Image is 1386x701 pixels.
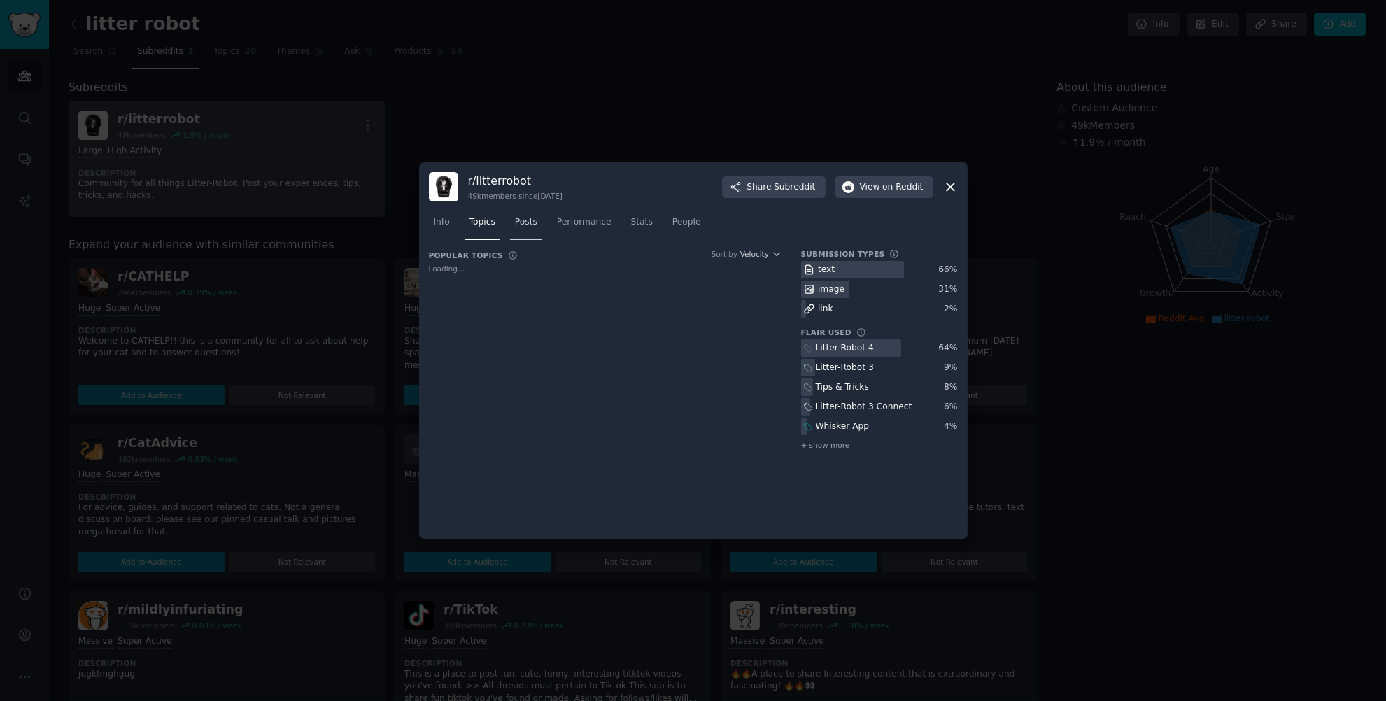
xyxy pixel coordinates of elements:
div: 66 % [938,264,957,276]
div: Loading... [429,264,782,274]
div: 9 % [944,362,957,374]
span: Topics [469,216,495,229]
h3: r/ litterrobot [468,174,563,188]
img: litterrobot [429,172,458,201]
span: Info [434,216,450,229]
button: Velocity [740,249,782,259]
button: Viewon Reddit [835,176,933,199]
div: 4 % [944,420,957,433]
a: Posts [510,211,542,240]
h3: Submission Types [801,249,885,259]
div: text [818,264,835,276]
span: Posts [515,216,537,229]
button: ShareSubreddit [722,176,825,199]
span: Share [747,181,815,194]
div: 8 % [944,381,957,394]
a: Performance [552,211,616,240]
a: Info [429,211,455,240]
div: Litter-Robot 3 Connect [816,401,912,413]
span: on Reddit [882,181,923,194]
span: Performance [557,216,611,229]
div: 49k members since [DATE] [468,191,563,201]
a: People [667,211,706,240]
span: + show more [801,440,850,450]
a: Topics [465,211,500,240]
div: 6 % [944,401,957,413]
span: People [672,216,701,229]
a: Stats [626,211,658,240]
span: Velocity [740,249,769,259]
div: Litter-Robot 4 [816,342,874,355]
div: Whisker App [816,420,870,433]
h3: Popular Topics [429,250,503,260]
div: Sort by [712,249,738,259]
div: Tips & Tricks [816,381,869,394]
span: Subreddit [774,181,815,194]
h3: Flair Used [801,327,851,337]
span: Stats [631,216,653,229]
div: Litter-Robot 3 [816,362,874,374]
span: View [860,181,924,194]
div: link [818,303,833,316]
div: 64 % [938,342,957,355]
div: 2 % [944,303,957,316]
div: image [818,283,844,296]
div: 31 % [938,283,957,296]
